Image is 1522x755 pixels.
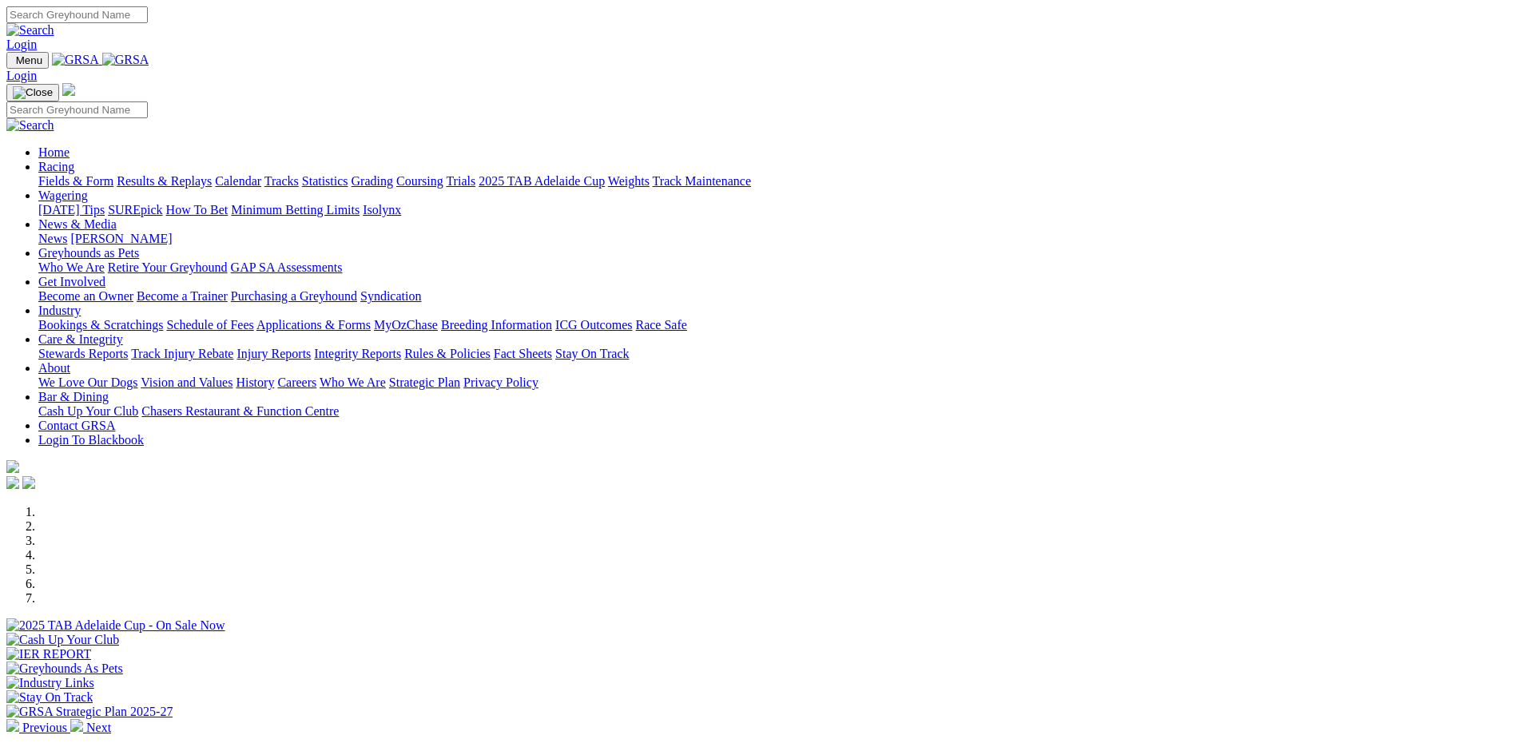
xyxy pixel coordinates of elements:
[555,318,632,332] a: ICG Outcomes
[38,318,1516,332] div: Industry
[6,69,37,82] a: Login
[231,289,357,303] a: Purchasing a Greyhound
[215,174,261,188] a: Calendar
[38,232,1516,246] div: News & Media
[236,376,274,389] a: History
[38,174,113,188] a: Fields & Form
[608,174,650,188] a: Weights
[6,721,70,734] a: Previous
[141,404,339,418] a: Chasers Restaurant & Function Centre
[6,633,119,647] img: Cash Up Your Club
[70,719,83,732] img: chevron-right-pager-white.svg
[38,304,81,317] a: Industry
[231,260,343,274] a: GAP SA Assessments
[6,84,59,101] button: Toggle navigation
[38,217,117,231] a: News & Media
[38,347,1516,361] div: Care & Integrity
[38,145,70,159] a: Home
[6,460,19,473] img: logo-grsa-white.png
[363,203,401,217] a: Isolynx
[236,347,311,360] a: Injury Reports
[441,318,552,332] a: Breeding Information
[38,376,1516,390] div: About
[166,203,228,217] a: How To Bet
[38,332,123,346] a: Care & Integrity
[38,404,138,418] a: Cash Up Your Club
[374,318,438,332] a: MyOzChase
[38,289,1516,304] div: Get Involved
[6,676,94,690] img: Industry Links
[38,419,115,432] a: Contact GRSA
[6,476,19,489] img: facebook.svg
[38,376,137,389] a: We Love Our Dogs
[6,719,19,732] img: chevron-left-pager-white.svg
[6,101,148,118] input: Search
[555,347,629,360] a: Stay On Track
[108,203,162,217] a: SUREpick
[389,376,460,389] a: Strategic Plan
[141,376,232,389] a: Vision and Values
[86,721,111,734] span: Next
[314,347,401,360] a: Integrity Reports
[264,174,299,188] a: Tracks
[231,203,360,217] a: Minimum Betting Limits
[360,289,421,303] a: Syndication
[38,246,139,260] a: Greyhounds as Pets
[137,289,228,303] a: Become a Trainer
[6,647,91,662] img: IER REPORT
[38,275,105,288] a: Get Involved
[6,705,173,719] img: GRSA Strategic Plan 2025-27
[117,174,212,188] a: Results & Replays
[38,203,1516,217] div: Wagering
[38,203,105,217] a: [DATE] Tips
[38,390,109,403] a: Bar & Dining
[62,83,75,96] img: logo-grsa-white.png
[38,361,70,375] a: About
[277,376,316,389] a: Careers
[102,53,149,67] img: GRSA
[108,260,228,274] a: Retire Your Greyhound
[463,376,538,389] a: Privacy Policy
[653,174,751,188] a: Track Maintenance
[38,347,128,360] a: Stewards Reports
[6,52,49,69] button: Toggle navigation
[38,160,74,173] a: Racing
[6,618,225,633] img: 2025 TAB Adelaide Cup - On Sale Now
[404,347,491,360] a: Rules & Policies
[38,318,163,332] a: Bookings & Scratchings
[38,174,1516,189] div: Racing
[38,260,1516,275] div: Greyhounds as Pets
[16,54,42,66] span: Menu
[38,433,144,447] a: Login To Blackbook
[446,174,475,188] a: Trials
[22,476,35,489] img: twitter.svg
[6,23,54,38] img: Search
[302,174,348,188] a: Statistics
[320,376,386,389] a: Who We Are
[494,347,552,360] a: Fact Sheets
[22,721,67,734] span: Previous
[166,318,253,332] a: Schedule of Fees
[396,174,443,188] a: Coursing
[6,6,148,23] input: Search
[256,318,371,332] a: Applications & Forms
[38,232,67,245] a: News
[38,189,88,202] a: Wagering
[479,174,605,188] a: 2025 TAB Adelaide Cup
[52,53,99,67] img: GRSA
[70,721,111,734] a: Next
[13,86,53,99] img: Close
[6,118,54,133] img: Search
[38,260,105,274] a: Who We Are
[38,404,1516,419] div: Bar & Dining
[6,38,37,51] a: Login
[6,690,93,705] img: Stay On Track
[6,662,123,676] img: Greyhounds As Pets
[352,174,393,188] a: Grading
[131,347,233,360] a: Track Injury Rebate
[70,232,172,245] a: [PERSON_NAME]
[635,318,686,332] a: Race Safe
[38,289,133,303] a: Become an Owner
